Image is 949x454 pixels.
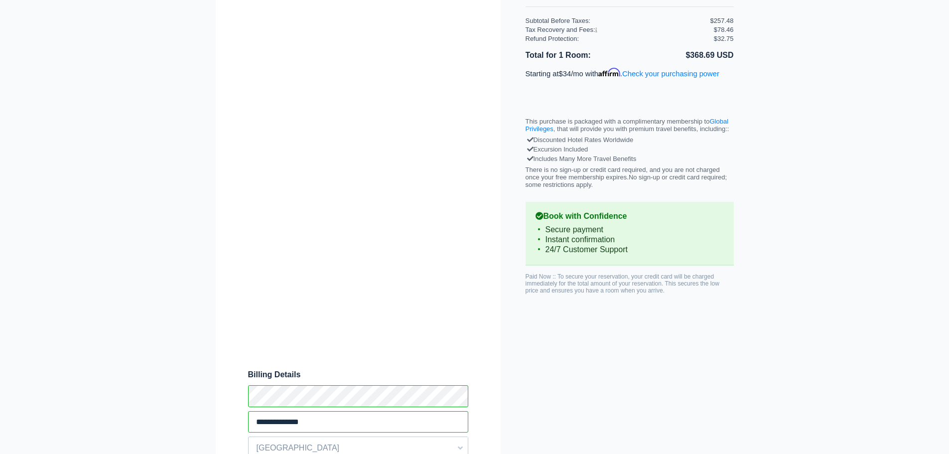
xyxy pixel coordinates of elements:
[526,118,734,133] p: This purchase is packaged with a complimentary membership to , that will provide you with premium...
[526,26,710,33] div: Tax Recovery and Fees:
[526,87,734,97] iframe: PayPal Message 1
[526,118,729,133] a: Global Privileges
[536,245,724,255] li: 24/7 Customer Support
[526,49,630,62] li: Total for 1 Room:
[526,166,734,188] p: There is no sign-up or credit card required, and you are not charged once your free membership ex...
[714,26,734,33] div: $78.46
[536,225,724,235] li: Secure payment
[528,154,731,163] div: Includes Many More Travel Benefits
[622,70,719,78] a: Check your purchasing power - Learn more about Affirm Financing (opens in modal)
[528,135,731,145] div: Discounted Hotel Rates Worldwide
[536,235,724,245] li: Instant confirmation
[526,68,734,78] p: Starting at /mo with .
[526,273,719,294] span: Paid Now :: To secure your reservation, your credit card will be charged immediately for the tota...
[559,70,571,78] span: $34
[714,35,734,42] div: $32.75
[248,370,468,379] span: Billing Details
[526,173,727,188] span: No sign-up or credit card required; some restrictions apply.
[598,68,620,77] span: Affirm
[528,145,731,154] div: Excursion Included
[630,49,734,62] li: $368.69 USD
[526,17,710,24] div: Subtotal Before Taxes:
[536,212,724,221] b: Book with Confidence
[526,35,714,42] div: Refund Protection:
[710,17,734,24] div: $257.48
